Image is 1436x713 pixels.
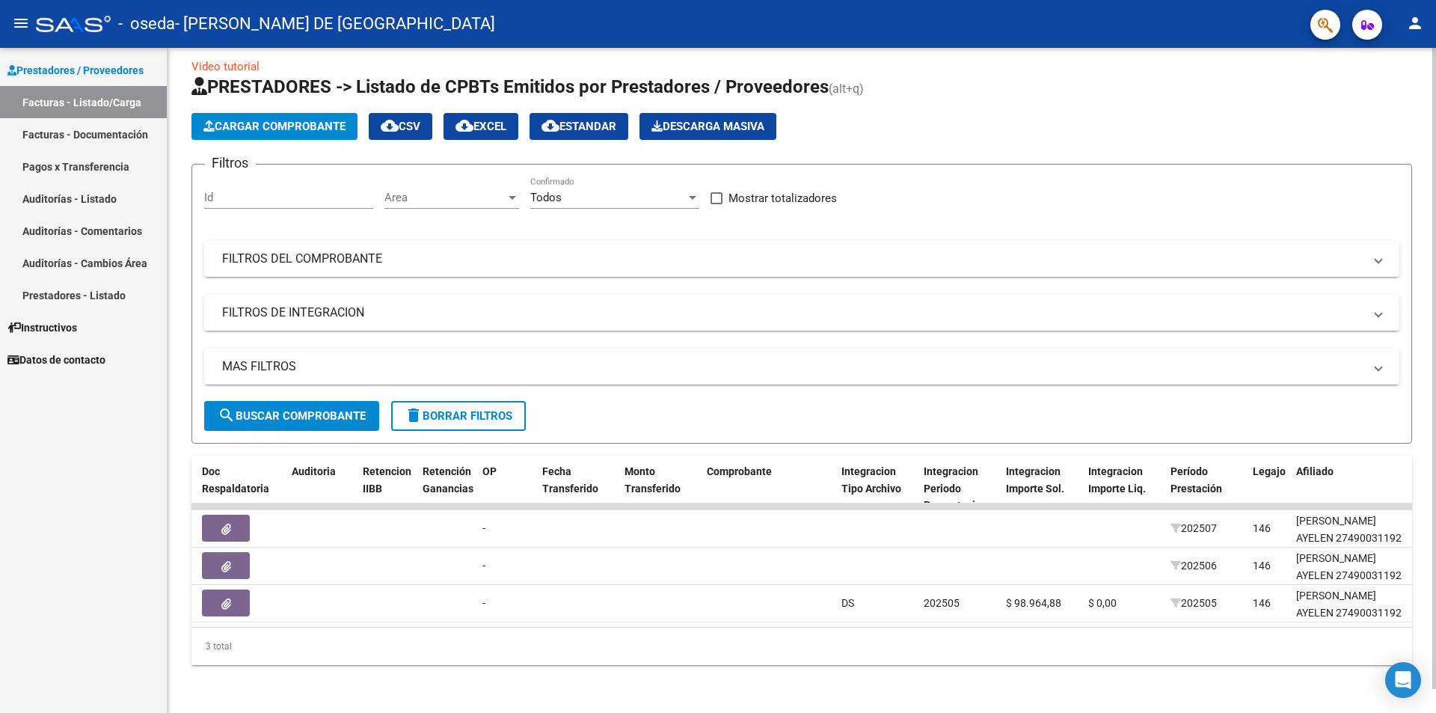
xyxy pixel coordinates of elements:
span: Legajo [1253,465,1286,477]
mat-icon: menu [12,14,30,32]
span: Estandar [541,120,616,133]
span: - [PERSON_NAME] DE [GEOGRAPHIC_DATA] [175,7,495,40]
mat-panel-title: FILTROS DEL COMPROBANTE [222,251,1363,267]
app-download-masive: Descarga masiva de comprobantes (adjuntos) [639,113,776,140]
datatable-header-cell: Integracion Tipo Archivo [835,456,918,521]
datatable-header-cell: Retención Ganancias [417,456,476,521]
span: Datos de contacto [7,352,105,368]
span: - oseda [118,7,175,40]
span: DS [841,597,854,609]
span: OP [482,465,497,477]
span: Integracion Tipo Archivo [841,465,901,495]
mat-expansion-panel-header: MAS FILTROS [204,349,1399,385]
span: (alt+q) [829,82,864,96]
datatable-header-cell: Integracion Periodo Presentacion [918,456,1000,521]
datatable-header-cell: Auditoria [286,456,357,521]
span: $ 0,00 [1088,597,1117,609]
datatable-header-cell: Legajo [1247,456,1290,521]
datatable-header-cell: Retencion IIBB [357,456,417,521]
mat-icon: cloud_download [541,117,559,135]
span: Todos [530,191,562,204]
mat-panel-title: FILTROS DE INTEGRACION [222,305,1363,321]
span: Integracion Periodo Presentacion [924,465,987,512]
datatable-header-cell: Monto Transferido [619,456,701,521]
button: Buscar Comprobante [204,401,379,431]
span: Borrar Filtros [405,409,512,423]
mat-expansion-panel-header: FILTROS DEL COMPROBANTE [204,241,1399,277]
div: [PERSON_NAME] AYELEN 27490031192 [1296,512,1404,547]
span: $ 98.964,88 [1006,597,1061,609]
button: Borrar Filtros [391,401,526,431]
datatable-header-cell: Afiliado [1290,456,1410,521]
span: Area [384,191,506,204]
mat-icon: search [218,406,236,424]
datatable-header-cell: Integracion Importe Liq. [1082,456,1165,521]
div: 146 [1253,595,1271,612]
span: Integracion Importe Sol. [1006,465,1064,495]
button: EXCEL [444,113,518,140]
span: Prestadores / Proveedores [7,62,144,79]
span: PRESTADORES -> Listado de CPBTs Emitidos por Prestadores / Proveedores [191,76,829,97]
datatable-header-cell: OP [476,456,536,521]
span: - [482,522,485,534]
span: 202506 [1170,560,1217,572]
mat-icon: delete [405,406,423,424]
mat-icon: cloud_download [381,117,399,135]
div: 3 total [191,628,1412,665]
span: Cargar Comprobante [203,120,346,133]
div: [PERSON_NAME] AYELEN 27490031192 [1296,587,1404,622]
button: Descarga Masiva [639,113,776,140]
span: Buscar Comprobante [218,409,366,423]
span: - [482,560,485,572]
datatable-header-cell: Comprobante [701,456,835,521]
mat-panel-title: MAS FILTROS [222,358,1363,375]
span: 202507 [1170,522,1217,534]
span: Retencion IIBB [363,465,411,495]
div: [PERSON_NAME] AYELEN 27490031192 [1296,550,1404,584]
span: Fecha Transferido [542,465,598,495]
datatable-header-cell: Período Prestación [1165,456,1247,521]
span: EXCEL [455,120,506,133]
span: CSV [381,120,420,133]
span: - [482,597,485,609]
div: Open Intercom Messenger [1385,662,1421,698]
datatable-header-cell: Fecha Transferido [536,456,619,521]
button: Estandar [530,113,628,140]
a: Video tutorial [191,60,260,73]
span: Período Prestación [1170,465,1222,495]
button: Cargar Comprobante [191,113,358,140]
span: Monto Transferido [625,465,681,495]
datatable-header-cell: Integracion Importe Sol. [1000,456,1082,521]
span: Afiliado [1296,465,1334,477]
span: Descarga Masiva [651,120,764,133]
span: Instructivos [7,319,77,336]
mat-expansion-panel-header: FILTROS DE INTEGRACION [204,295,1399,331]
div: 146 [1253,520,1271,537]
mat-icon: person [1406,14,1424,32]
span: 202505 [1170,597,1217,609]
span: Comprobante [707,465,772,477]
span: Auditoria [292,465,336,477]
button: CSV [369,113,432,140]
span: Retención Ganancias [423,465,473,495]
span: Mostrar totalizadores [728,189,837,207]
span: Integracion Importe Liq. [1088,465,1146,495]
span: Doc Respaldatoria [202,465,269,495]
span: 202505 [924,597,960,609]
div: 146 [1253,557,1271,575]
datatable-header-cell: Doc Respaldatoria [196,456,286,521]
mat-icon: cloud_download [455,117,473,135]
h3: Filtros [204,153,256,174]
